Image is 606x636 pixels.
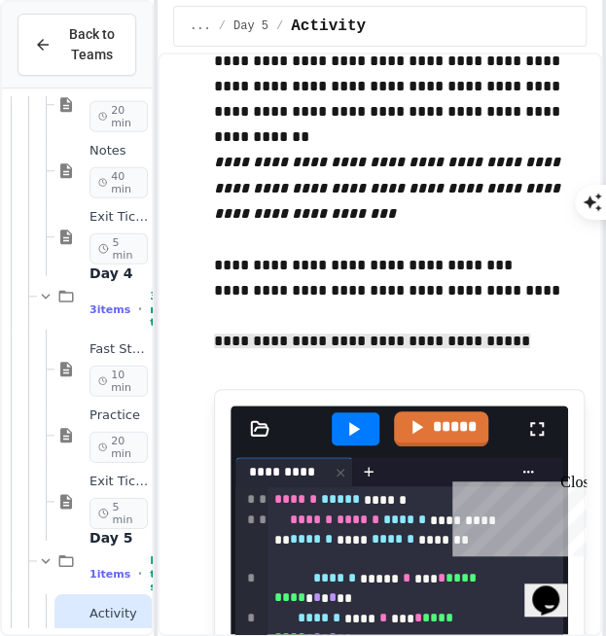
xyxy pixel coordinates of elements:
[150,554,177,593] span: No time set
[63,24,120,65] span: Back to Teams
[89,529,148,547] span: Day 5
[89,498,148,529] span: 5 min
[89,432,148,463] span: 20 min
[89,167,148,198] span: 40 min
[190,18,211,34] span: ...
[89,101,148,132] span: 20 min
[89,568,130,581] span: 1 items
[89,341,148,358] span: Fast Start
[89,265,148,282] span: Day 4
[138,566,142,582] span: •
[276,18,283,34] span: /
[89,209,148,226] span: Exit Ticket
[291,15,366,38] span: Activity
[89,233,148,265] span: 5 min
[89,303,130,316] span: 3 items
[89,366,148,397] span: 10 min
[138,301,142,317] span: •
[233,18,268,34] span: Day 5
[445,474,587,556] iframe: chat widget
[89,474,148,490] span: Exit Ticket
[89,143,148,159] span: Notes
[18,14,136,76] button: Back to Teams
[150,290,178,329] span: 35 min total
[219,18,226,34] span: /
[89,606,148,622] span: Activity
[8,8,134,124] div: Chat with us now!Close
[524,558,587,617] iframe: chat widget
[89,407,148,424] span: Practice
